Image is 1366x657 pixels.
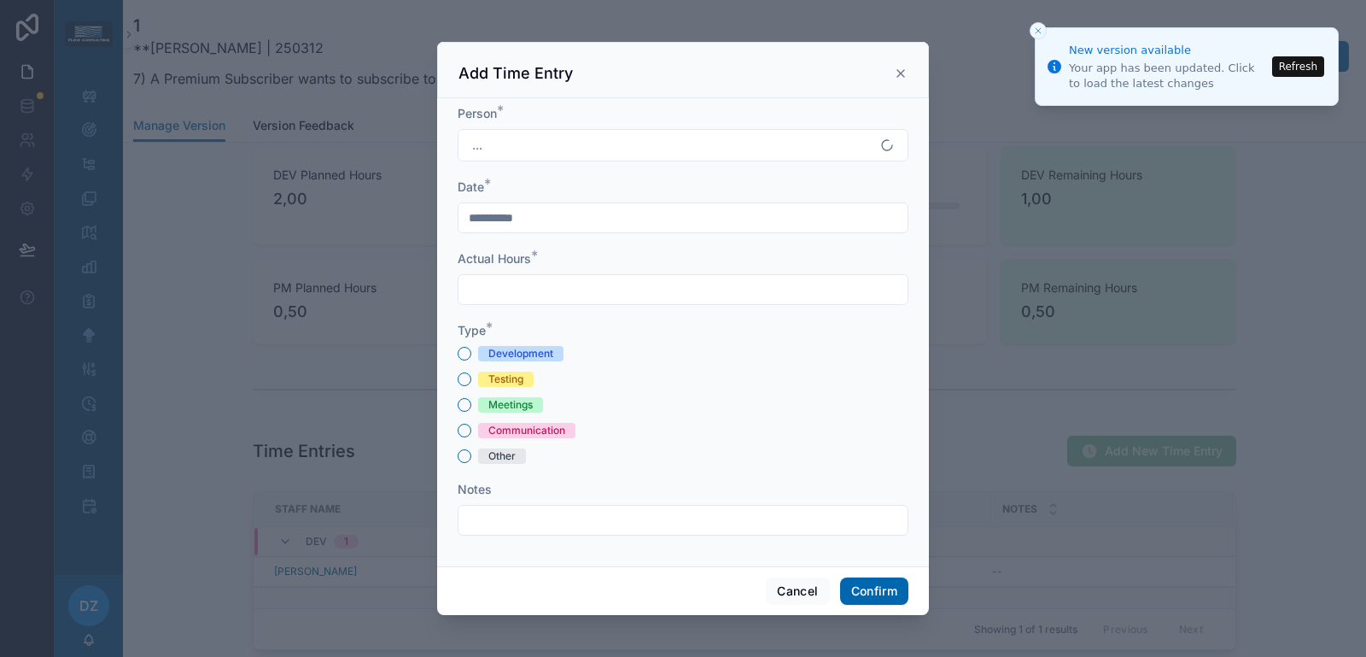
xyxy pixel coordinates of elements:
[488,346,553,361] div: Development
[1272,56,1324,77] button: Refresh
[458,63,573,84] h3: Add Time Entry
[458,251,531,266] span: Actual Hours
[766,578,829,605] button: Cancel
[458,179,484,194] span: Date
[458,482,492,496] span: Notes
[1069,61,1267,91] div: Your app has been updated. Click to load the latest changes
[458,106,497,120] span: Person
[488,372,523,387] div: Testing
[488,423,565,438] div: Communication
[472,137,482,154] span: ...
[488,449,516,464] div: Other
[1069,42,1267,59] div: New version available
[488,397,533,413] div: Meetings
[1030,22,1047,39] button: Close toast
[458,129,908,161] button: Select Button
[840,578,908,605] button: Confirm
[458,323,486,337] span: Type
